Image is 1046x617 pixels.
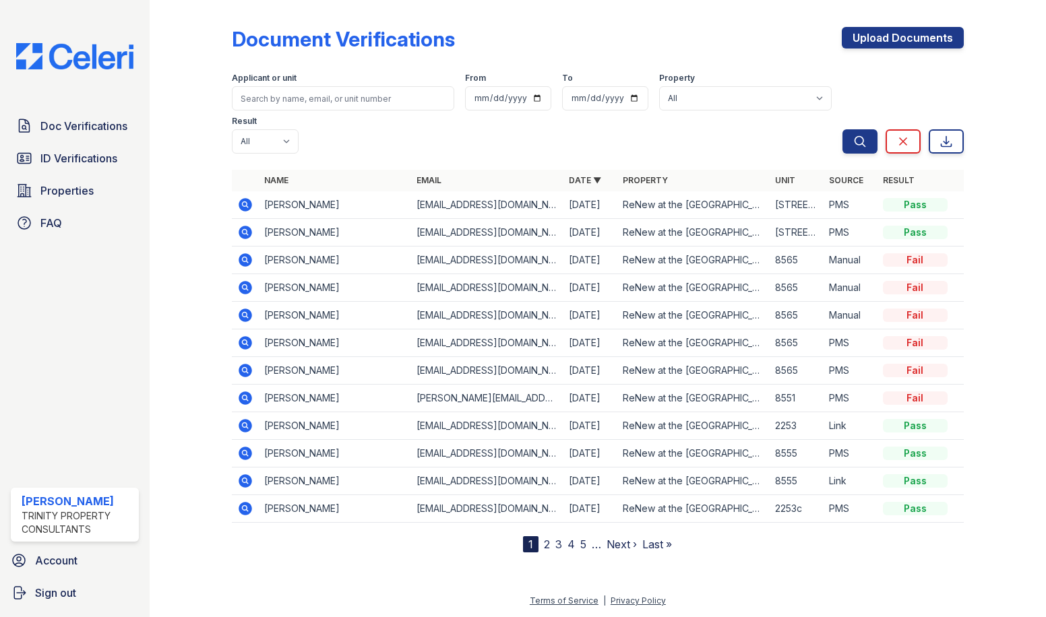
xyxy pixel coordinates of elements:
[22,509,133,536] div: Trinity Property Consultants
[259,467,411,495] td: [PERSON_NAME]
[11,209,139,236] a: FAQ
[770,495,824,523] td: 2253c
[617,302,770,329] td: ReNew at the [GEOGRAPHIC_DATA]
[775,175,795,185] a: Unit
[603,595,606,606] div: |
[617,219,770,247] td: ReNew at the [GEOGRAPHIC_DATA]
[883,391,948,405] div: Fail
[411,385,563,412] td: [PERSON_NAME][EMAIL_ADDRESS][DOMAIN_NAME]
[411,412,563,440] td: [EMAIL_ADDRESS][DOMAIN_NAME]
[883,281,948,294] div: Fail
[824,302,878,329] td: Manual
[883,474,948,488] div: Pass
[40,183,94,199] span: Properties
[259,412,411,440] td: [PERSON_NAME]
[411,274,563,302] td: [EMAIL_ADDRESS][DOMAIN_NAME]
[883,364,948,377] div: Fail
[563,274,617,302] td: [DATE]
[607,538,637,551] a: Next ›
[842,27,964,48] a: Upload Documents
[563,467,617,495] td: [DATE]
[5,579,144,606] a: Sign out
[617,191,770,219] td: ReNew at the [GEOGRAPHIC_DATA]
[824,329,878,357] td: PMS
[563,247,617,274] td: [DATE]
[824,357,878,385] td: PMS
[259,274,411,302] td: [PERSON_NAME]
[611,595,666,606] a: Privacy Policy
[411,247,563,274] td: [EMAIL_ADDRESS][DOMAIN_NAME]
[11,145,139,172] a: ID Verifications
[259,440,411,467] td: [PERSON_NAME]
[659,73,695,84] label: Property
[563,412,617,440] td: [DATE]
[883,253,948,267] div: Fail
[417,175,441,185] a: Email
[411,357,563,385] td: [EMAIL_ADDRESS][DOMAIN_NAME]
[563,385,617,412] td: [DATE]
[259,247,411,274] td: [PERSON_NAME]
[259,385,411,412] td: [PERSON_NAME]
[259,357,411,385] td: [PERSON_NAME]
[411,191,563,219] td: [EMAIL_ADDRESS][DOMAIN_NAME]
[35,552,78,569] span: Account
[567,538,575,551] a: 4
[883,336,948,350] div: Fail
[883,419,948,432] div: Pass
[883,308,948,322] div: Fail
[770,302,824,329] td: 8565
[770,247,824,274] td: 8565
[770,385,824,412] td: 8551
[617,385,770,412] td: ReNew at the [GEOGRAPHIC_DATA]
[411,467,563,495] td: [EMAIL_ADDRESS][DOMAIN_NAME]
[824,247,878,274] td: Manual
[563,440,617,467] td: [DATE]
[11,112,139,139] a: Doc Verifications
[824,191,878,219] td: PMS
[617,495,770,523] td: ReNew at the [GEOGRAPHIC_DATA]
[232,73,297,84] label: Applicant or unit
[562,73,573,84] label: To
[883,226,948,239] div: Pass
[824,467,878,495] td: Link
[770,440,824,467] td: 8555
[883,198,948,212] div: Pass
[770,467,824,495] td: 8555
[411,495,563,523] td: [EMAIL_ADDRESS][DOMAIN_NAME]
[824,385,878,412] td: PMS
[617,357,770,385] td: ReNew at the [GEOGRAPHIC_DATA]
[770,219,824,247] td: [STREET_ADDRESS]
[35,585,76,601] span: Sign out
[259,495,411,523] td: [PERSON_NAME]
[617,412,770,440] td: ReNew at the [GEOGRAPHIC_DATA]
[40,150,117,166] span: ID Verifications
[770,191,824,219] td: [STREET_ADDRESS]
[40,118,127,134] span: Doc Verifications
[563,495,617,523] td: [DATE]
[232,86,454,110] input: Search by name, email, or unit number
[569,175,601,185] a: Date ▼
[555,538,562,551] a: 3
[883,502,948,515] div: Pass
[563,329,617,357] td: [DATE]
[411,329,563,357] td: [EMAIL_ADDRESS][DOMAIN_NAME]
[824,412,878,440] td: Link
[824,440,878,467] td: PMS
[642,538,672,551] a: Last »
[617,467,770,495] td: ReNew at the [GEOGRAPHIC_DATA]
[40,215,62,231] span: FAQ
[829,175,863,185] a: Source
[523,536,539,552] div: 1
[411,440,563,467] td: [EMAIL_ADDRESS][DOMAIN_NAME]
[883,447,948,460] div: Pass
[770,274,824,302] td: 8565
[563,191,617,219] td: [DATE]
[617,440,770,467] td: ReNew at the [GEOGRAPHIC_DATA]
[259,191,411,219] td: [PERSON_NAME]
[465,73,486,84] label: From
[544,538,550,551] a: 2
[623,175,668,185] a: Property
[411,219,563,247] td: [EMAIL_ADDRESS][DOMAIN_NAME]
[264,175,288,185] a: Name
